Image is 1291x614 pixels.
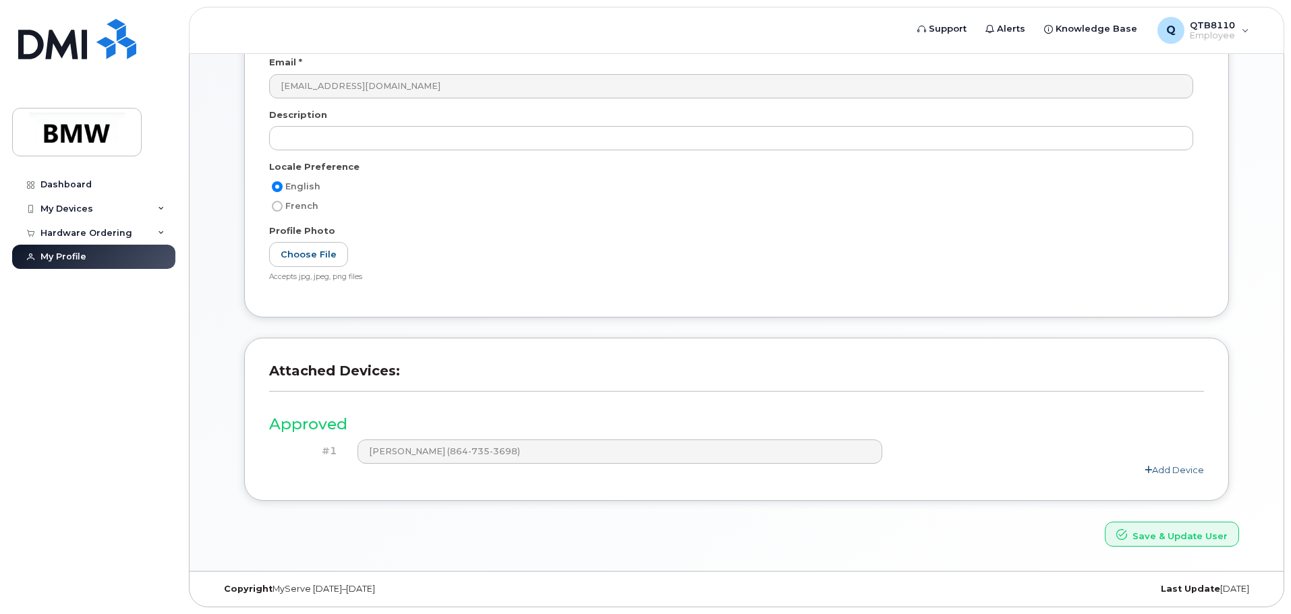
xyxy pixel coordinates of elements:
[279,446,337,457] h4: #1
[1161,584,1220,594] strong: Last Update
[285,181,320,191] span: English
[1232,555,1281,604] iframe: Messenger Launcher
[269,56,302,69] label: Email *
[272,181,283,192] input: English
[214,584,563,594] div: MyServe [DATE]–[DATE]
[1105,522,1239,547] button: Save & Update User
[269,242,348,267] label: Choose File
[1145,464,1204,475] a: Add Device
[908,16,976,42] a: Support
[272,201,283,212] input: French
[269,363,1204,392] h3: Attached Devices:
[1148,17,1259,44] div: QTB8110
[1166,22,1176,38] span: Q
[269,272,1193,282] div: Accepts jpg, jpeg, png files
[269,109,327,121] label: Description
[1056,22,1137,36] span: Knowledge Base
[269,416,1204,433] h3: Approved
[269,224,335,237] label: Profile Photo
[911,584,1259,594] div: [DATE]
[929,22,967,36] span: Support
[224,584,272,594] strong: Copyright
[997,22,1025,36] span: Alerts
[269,160,360,173] label: Locale Preference
[285,201,318,211] span: French
[1190,20,1235,30] span: QTB8110
[976,16,1035,42] a: Alerts
[1035,16,1147,42] a: Knowledge Base
[1190,30,1235,41] span: Employee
